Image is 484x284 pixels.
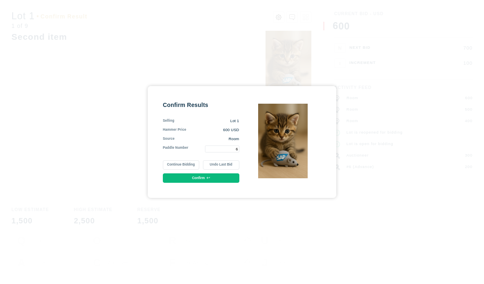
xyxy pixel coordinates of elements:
div: Hammer Price [163,127,186,133]
div: Paddle Number [163,145,188,152]
div: Room [175,136,239,142]
div: Lot 1 [174,118,239,124]
div: Confirm Results [163,101,239,109]
button: Continue Bidding [163,160,199,170]
button: Confirm [163,173,239,183]
div: 600 USD [186,127,239,133]
div: Selling [163,118,174,124]
button: Undo Last Bid [203,160,239,170]
div: Source [163,136,175,142]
